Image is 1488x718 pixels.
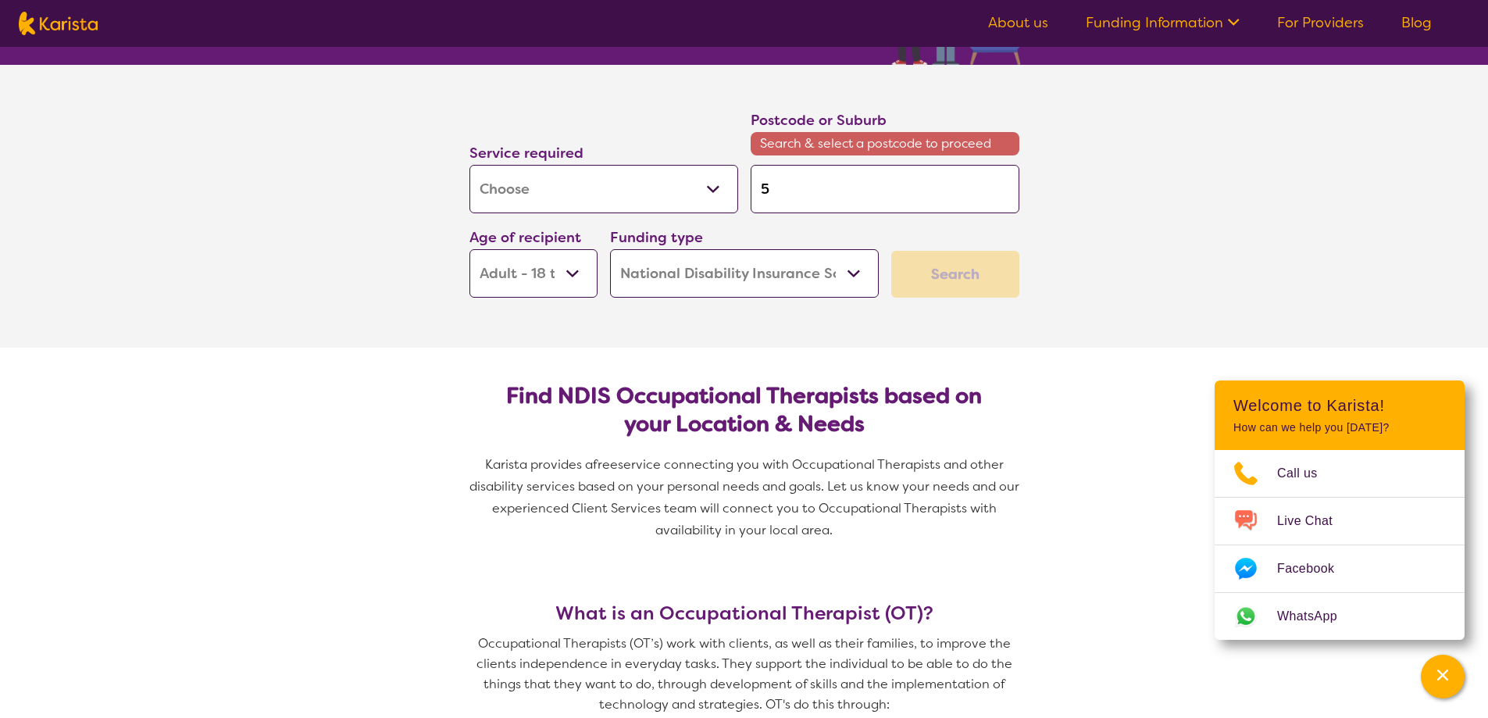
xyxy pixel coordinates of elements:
[751,132,1019,155] span: Search & select a postcode to proceed
[1401,13,1432,32] a: Blog
[482,382,1007,438] h2: Find NDIS Occupational Therapists based on your Location & Needs
[463,634,1026,715] p: Occupational Therapists (OT’s) work with clients, as well as their families, to improve the clien...
[1277,557,1353,580] span: Facebook
[1086,13,1240,32] a: Funding Information
[1277,462,1336,485] span: Call us
[1277,509,1351,533] span: Live Chat
[1215,593,1465,640] a: Web link opens in a new tab.
[469,228,581,247] label: Age of recipient
[1277,13,1364,32] a: For Providers
[1233,396,1446,415] h2: Welcome to Karista!
[1215,380,1465,640] div: Channel Menu
[469,456,1022,538] span: service connecting you with Occupational Therapists and other disability services based on your p...
[610,228,703,247] label: Funding type
[19,12,98,35] img: Karista logo
[988,13,1048,32] a: About us
[1421,655,1465,698] button: Channel Menu
[1233,421,1446,434] p: How can we help you [DATE]?
[485,456,593,473] span: Karista provides a
[751,111,887,130] label: Postcode or Suburb
[593,456,618,473] span: free
[1215,450,1465,640] ul: Choose channel
[1277,605,1356,628] span: WhatsApp
[469,144,583,163] label: Service required
[751,165,1019,213] input: Type
[463,602,1026,624] h3: What is an Occupational Therapist (OT)?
